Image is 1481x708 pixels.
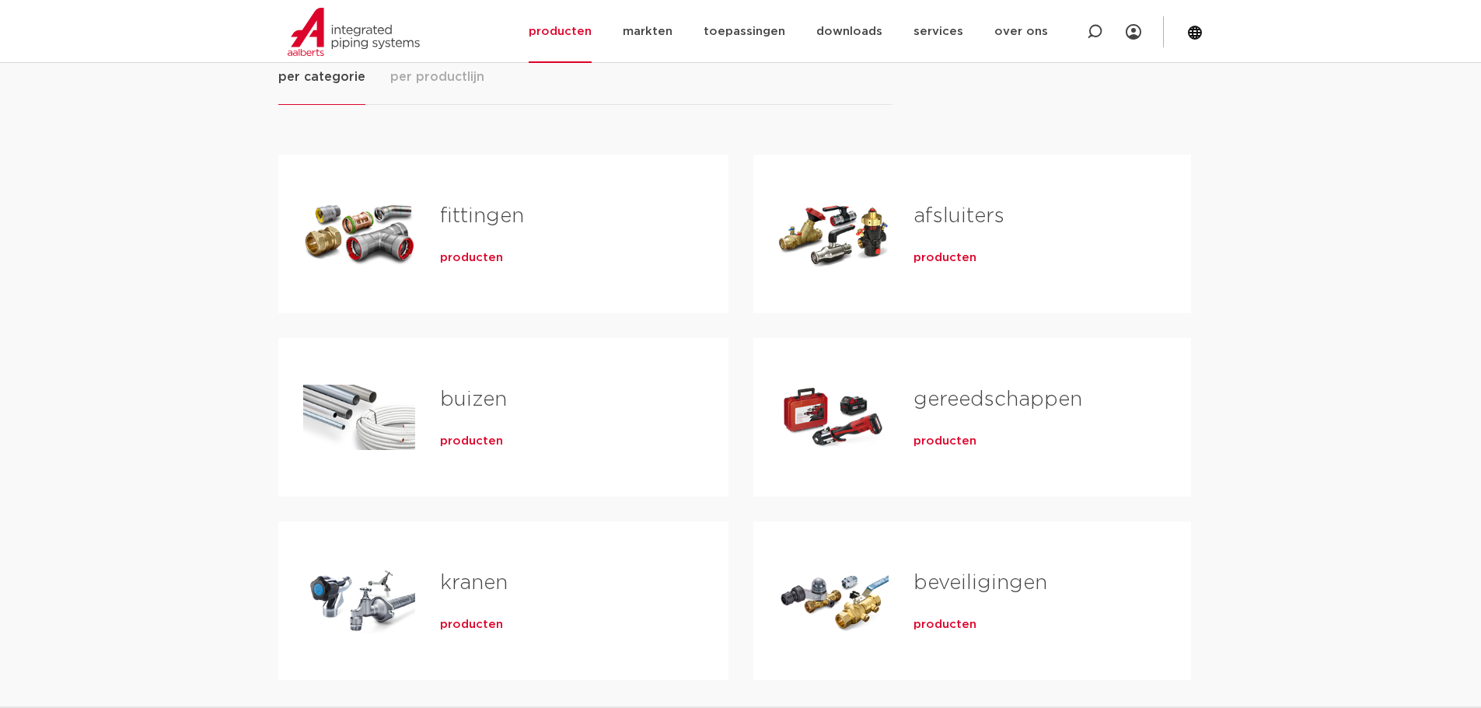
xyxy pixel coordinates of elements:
[913,617,976,633] a: producten
[440,250,503,266] a: producten
[913,206,1004,226] a: afsluiters
[440,617,503,633] a: producten
[913,573,1047,593] a: beveiligingen
[440,389,507,410] a: buizen
[278,68,365,86] span: per categorie
[390,68,484,86] span: per productlijn
[913,389,1082,410] a: gereedschappen
[440,206,524,226] a: fittingen
[913,434,976,449] a: producten
[913,250,976,266] a: producten
[278,67,1203,705] div: Tabs. Open items met enter of spatie, sluit af met escape en navigeer met de pijltoetsen.
[440,573,508,593] a: kranen
[440,434,503,449] a: producten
